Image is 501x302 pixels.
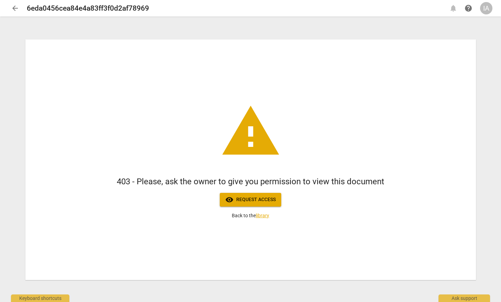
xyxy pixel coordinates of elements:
button: Request access [220,193,281,207]
a: library [256,213,269,218]
span: warning [220,101,282,162]
span: visibility [225,196,234,204]
span: arrow_back [11,4,19,12]
button: IA [480,2,492,14]
div: Ask support [439,294,490,302]
span: help [464,4,472,12]
span: Request access [225,196,276,204]
p: Back to the [232,212,269,219]
h2: 6eda0456cea84e4a83ff3f0d2af78969 [27,4,149,13]
a: Help [462,2,475,14]
div: Keyboard shortcuts [11,294,69,302]
h1: 403 - Please, ask the owner to give you permission to view this document [117,176,384,187]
